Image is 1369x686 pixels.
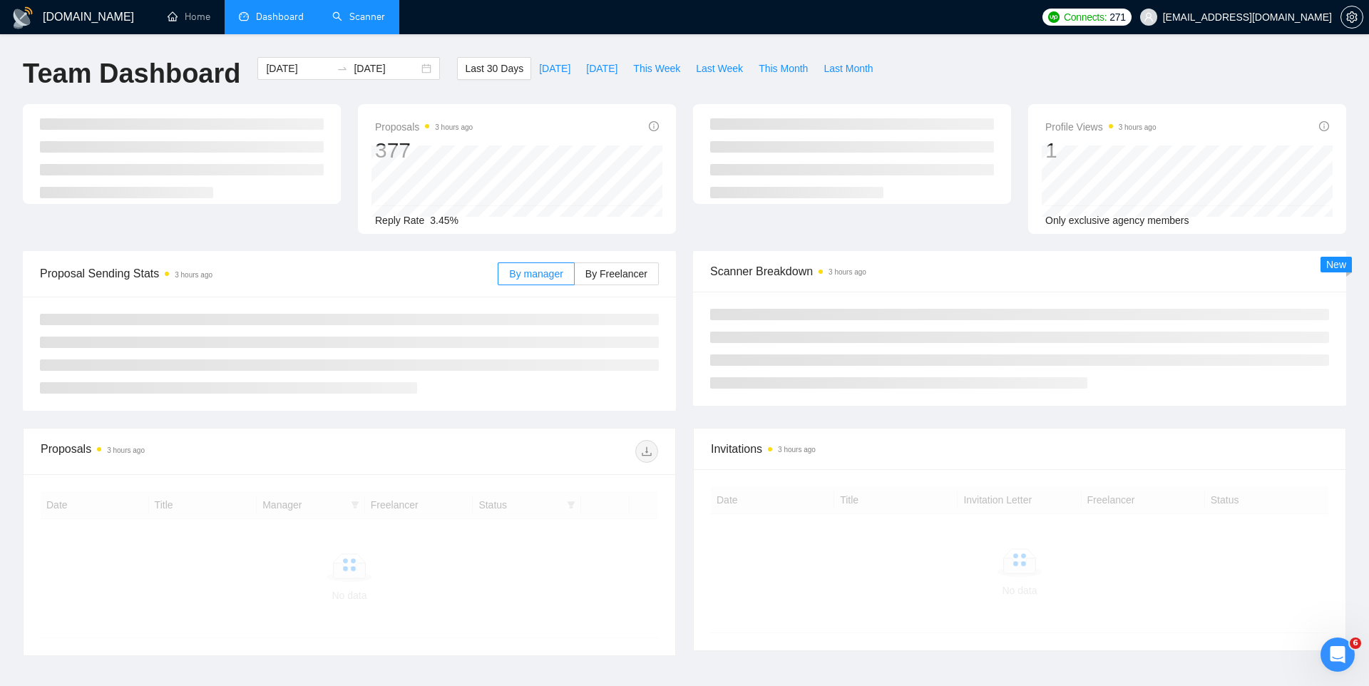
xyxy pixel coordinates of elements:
[375,215,424,226] span: Reply Rate
[168,11,210,23] a: homeHome
[1350,638,1361,649] span: 6
[457,57,531,80] button: Last 30 Days
[1045,215,1189,226] span: Only exclusive agency members
[1064,9,1107,25] span: Connects:
[539,61,570,76] span: [DATE]
[688,57,751,80] button: Last Week
[175,271,212,279] time: 3 hours ago
[578,57,625,80] button: [DATE]
[1045,118,1157,135] span: Profile Views
[710,262,1329,280] span: Scanner Breakdown
[824,61,873,76] span: Last Month
[1119,123,1157,131] time: 3 hours ago
[435,123,473,131] time: 3 hours ago
[649,121,659,131] span: info-circle
[1326,259,1346,270] span: New
[586,61,617,76] span: [DATE]
[337,63,348,74] span: to
[751,57,816,80] button: This Month
[107,446,145,454] time: 3 hours ago
[256,11,304,23] span: Dashboard
[266,61,331,76] input: Start date
[625,57,688,80] button: This Week
[1341,11,1363,23] span: setting
[711,440,1328,458] span: Invitations
[11,6,34,29] img: logo
[23,57,240,91] h1: Team Dashboard
[354,61,419,76] input: End date
[40,265,498,282] span: Proposal Sending Stats
[1048,11,1060,23] img: upwork-logo.png
[465,61,523,76] span: Last 30 Days
[1045,137,1157,164] div: 1
[1340,11,1363,23] a: setting
[1109,9,1125,25] span: 271
[1319,121,1329,131] span: info-circle
[239,11,249,21] span: dashboard
[1144,12,1154,22] span: user
[41,440,349,463] div: Proposals
[337,63,348,74] span: swap-right
[696,61,743,76] span: Last Week
[509,268,563,280] span: By manager
[816,57,881,80] button: Last Month
[332,11,385,23] a: searchScanner
[430,215,458,226] span: 3.45%
[633,61,680,76] span: This Week
[585,268,647,280] span: By Freelancer
[759,61,808,76] span: This Month
[375,137,473,164] div: 377
[778,446,816,454] time: 3 hours ago
[375,118,473,135] span: Proposals
[1321,638,1355,672] iframe: Intercom live chat
[531,57,578,80] button: [DATE]
[829,268,866,276] time: 3 hours ago
[1340,6,1363,29] button: setting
